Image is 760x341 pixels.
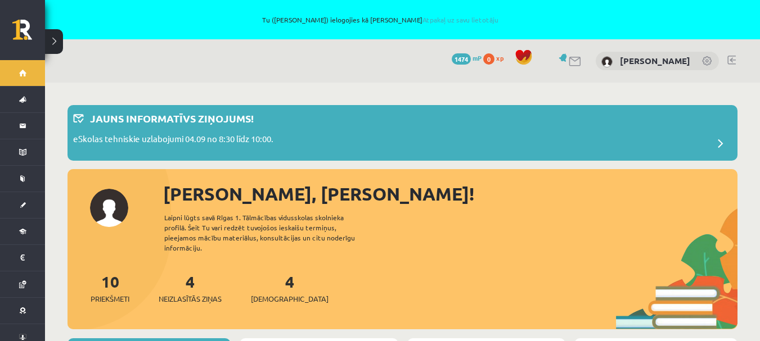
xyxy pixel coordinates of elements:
span: 1474 [452,53,471,65]
a: Rīgas 1. Tālmācības vidusskola [12,20,45,48]
a: 1474 mP [452,53,482,62]
span: [DEMOGRAPHIC_DATA] [251,293,329,304]
span: Tu ([PERSON_NAME]) ielogojies kā [PERSON_NAME] [76,16,684,23]
a: [PERSON_NAME] [620,55,690,66]
a: 4[DEMOGRAPHIC_DATA] [251,271,329,304]
a: Jauns informatīvs ziņojums! eSkolas tehniskie uzlabojumi 04.09 no 8:30 līdz 10:00. [73,111,732,155]
span: 0 [483,53,494,65]
span: Priekšmeti [91,293,129,304]
img: Dmitrijs Fedičevs [601,56,613,67]
a: 4Neizlasītās ziņas [159,271,222,304]
span: xp [496,53,503,62]
a: Atpakaļ uz savu lietotāju [422,15,498,24]
p: Jauns informatīvs ziņojums! [90,111,254,126]
div: Laipni lūgts savā Rīgas 1. Tālmācības vidusskolas skolnieka profilā. Šeit Tu vari redzēt tuvojošo... [164,212,375,253]
a: 10Priekšmeti [91,271,129,304]
div: [PERSON_NAME], [PERSON_NAME]! [163,180,737,207]
span: Neizlasītās ziņas [159,293,222,304]
a: 0 xp [483,53,509,62]
span: mP [473,53,482,62]
p: eSkolas tehniskie uzlabojumi 04.09 no 8:30 līdz 10:00. [73,133,273,148]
